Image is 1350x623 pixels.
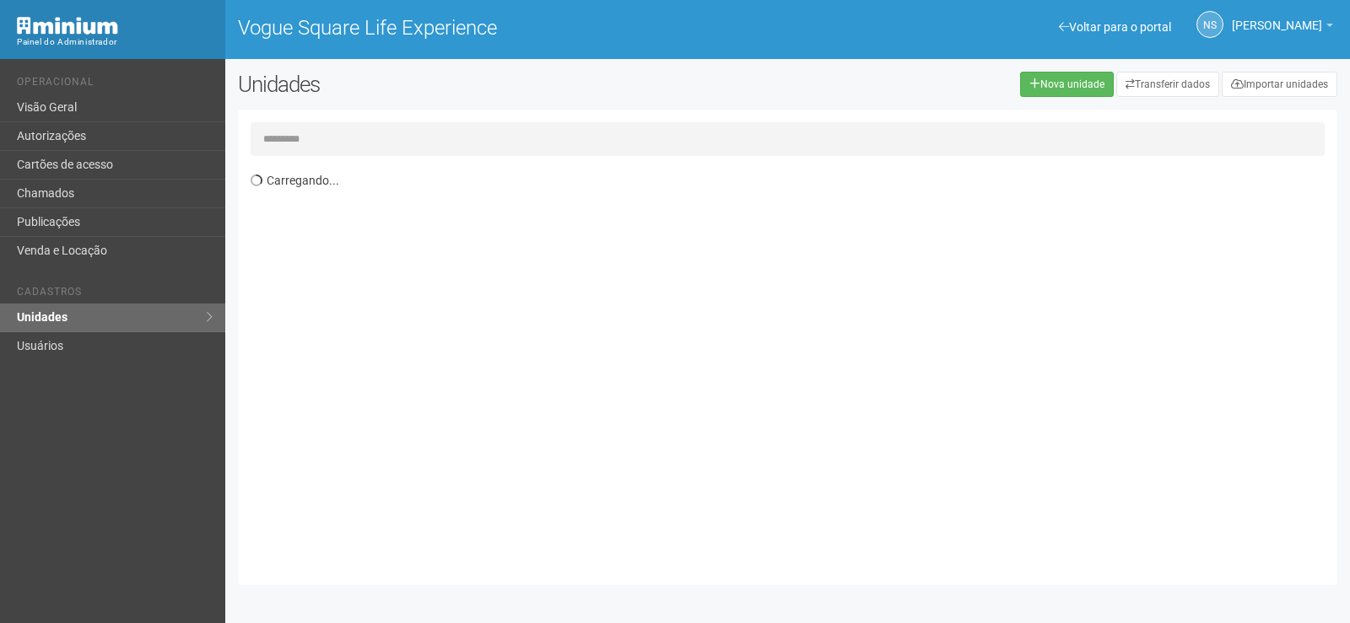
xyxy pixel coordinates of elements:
[238,72,682,97] h2: Unidades
[1232,3,1322,32] span: Nicolle Silva
[1196,11,1223,38] a: NS
[1020,72,1114,97] a: Nova unidade
[17,17,118,35] img: Minium
[238,17,775,39] h1: Vogue Square Life Experience
[17,286,213,303] li: Cadastros
[251,164,1337,572] div: Carregando...
[1059,20,1171,34] a: Voltar para o portal
[17,35,213,50] div: Painel do Administrador
[1116,72,1219,97] a: Transferir dados
[1222,72,1337,97] a: Importar unidades
[1232,21,1333,35] a: [PERSON_NAME]
[17,76,213,94] li: Operacional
